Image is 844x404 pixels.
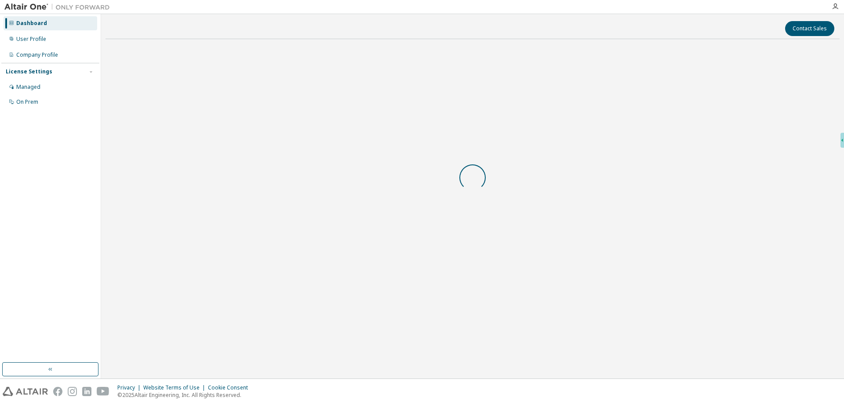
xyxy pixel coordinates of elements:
div: Privacy [117,384,143,391]
img: altair_logo.svg [3,387,48,396]
div: On Prem [16,98,38,106]
div: Company Profile [16,51,58,58]
div: License Settings [6,68,52,75]
div: Dashboard [16,20,47,27]
div: Managed [16,84,40,91]
img: facebook.svg [53,387,62,396]
div: User Profile [16,36,46,43]
button: Contact Sales [785,21,834,36]
div: Website Terms of Use [143,384,208,391]
img: instagram.svg [68,387,77,396]
div: Cookie Consent [208,384,253,391]
img: youtube.svg [97,387,109,396]
img: Altair One [4,3,114,11]
img: linkedin.svg [82,387,91,396]
p: © 2025 Altair Engineering, Inc. All Rights Reserved. [117,391,253,399]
